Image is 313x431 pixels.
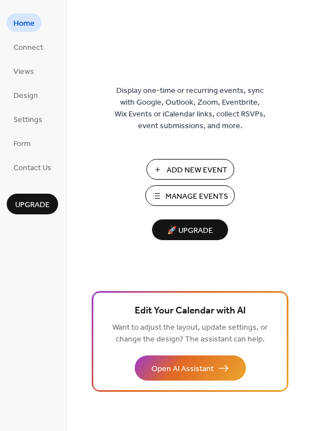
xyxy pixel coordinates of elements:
[115,85,265,132] span: Display one-time or recurring events, sync with Google, Outlook, Zoom, Eventbrite, Wix Events or ...
[7,62,41,80] a: Views
[145,185,235,206] button: Manage Events
[13,114,42,126] span: Settings
[146,159,234,180] button: Add New Event
[7,158,58,176] a: Contact Us
[7,194,58,214] button: Upgrade
[13,138,31,150] span: Form
[7,86,45,104] a: Design
[167,165,227,176] span: Add New Event
[7,134,37,152] a: Form
[13,90,38,102] span: Design
[13,18,35,30] span: Home
[13,42,43,54] span: Connect
[135,303,246,319] span: Edit Your Calendar with AI
[15,199,50,211] span: Upgrade
[7,38,50,56] a: Connect
[112,320,268,347] span: Want to adjust the layout, update settings, or change the design? The assistant can help.
[7,110,49,128] a: Settings
[152,219,228,240] button: 🚀 Upgrade
[7,13,41,32] a: Home
[135,355,246,381] button: Open AI Assistant
[159,223,221,238] span: 🚀 Upgrade
[165,191,228,203] span: Manage Events
[13,162,51,174] span: Contact Us
[151,363,214,375] span: Open AI Assistant
[13,66,34,78] span: Views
